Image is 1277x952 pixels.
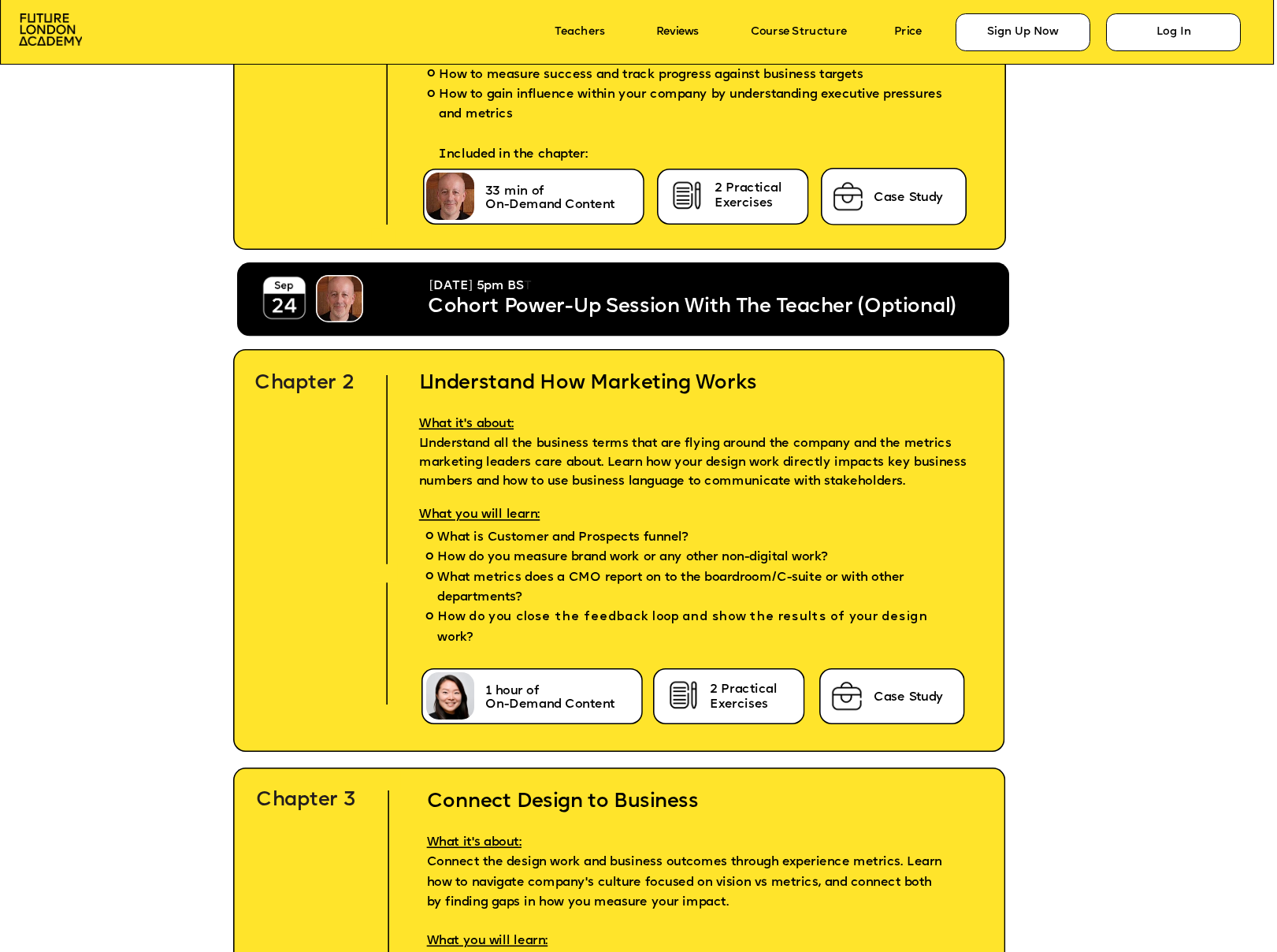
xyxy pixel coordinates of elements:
h2: Connect Design to Business [402,764,979,814]
img: image-cb722855-f231-420d-ba86-ef8a9b8709e7.png [665,678,703,714]
span: What you will learn: [419,508,540,522]
span: [DATE] 5pm BS [429,279,524,292]
span: 2 Practical Exercises [710,682,781,711]
span: Case Study [874,690,944,704]
p: Included in the chapter: [400,648,1003,699]
span: What metrics does a CMO report on to the boardroom/C-suite or with other departments? [438,568,966,608]
span: What it's about: [426,835,521,849]
span: Cohort Power-Up Session With The Teacher (Optional) [428,297,956,317]
span: What it's about: [419,418,514,431]
img: image-75ee59ac-5515-4aba-aadc-0d7dfe35305c.png [830,178,867,214]
img: image-aac980e9-41de-4c2d-a048-f29dd30a0068.png [19,13,83,46]
a: Teachers [555,26,604,39]
span: 2 Practical Exercises [715,181,785,210]
span: How do you close the feedback loop and show the results of your design work? [438,611,932,645]
span: 1 hour of On-Demand Content [485,684,615,712]
span: What is Customer and Prospects funnel? [438,528,689,548]
span: How to gain influence within your company by understanding executive pressures and metrics Includ... [439,85,957,165]
h2: Understand How Marketing Works [400,346,1003,396]
span: Chapter 3 [256,790,356,810]
a: Reviews [656,26,699,39]
span: Chapter 2 [254,374,355,393]
img: image-18956b4c-1360-46b4-bafe-d711b826ae50.png [261,274,308,322]
a: Price [894,26,922,39]
img: image-75ee59ac-5515-4aba-aadc-0d7dfe35305c.png [828,678,866,714]
span: What you will learn: [426,934,548,947]
span: On-Demand Content [485,198,615,211]
img: image-cb722855-f231-420d-ba86-ef8a9b8709e7.png [668,178,706,214]
a: Course Structure [751,26,847,39]
p: T [429,279,957,294]
span: Case Study [874,191,944,204]
span: 33 min of [485,184,544,198]
span: How to measure success and track progress against business targets [439,65,863,85]
span: Understand all the business terms that are flying around the company and the metrics marketing le... [419,437,971,489]
p: Connect the design work and business outcomes through experience metrics. Learn how to navigate c... [402,814,979,913]
span: How do you measure brand work or any other non-digital work? [438,549,828,568]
